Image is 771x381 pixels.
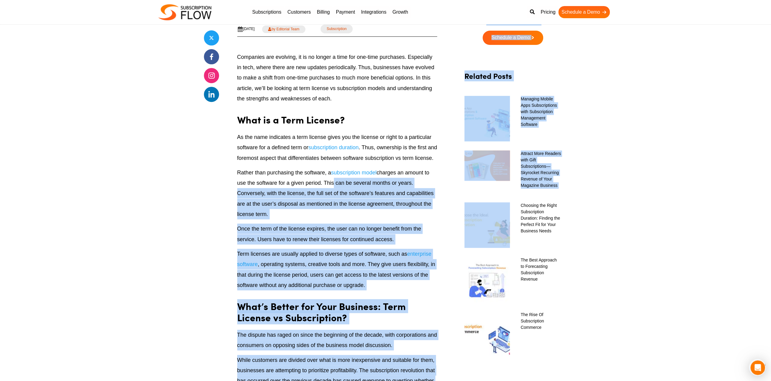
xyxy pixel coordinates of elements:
div: [DATE] [237,26,255,32]
img: Right Subscription Duration [464,202,510,248]
a: Billing [314,6,333,18]
p: As the name indicates a term license gives you the license or right to a particular software for ... [237,132,437,163]
img: Fueling the growth of magazine subscription with gift subscription [464,150,510,181]
p: Once the term of the license expires, the user can no longer benefit from the service. Users have... [237,224,437,244]
a: Managing Mobile Apps Subscriptions with Subscription Management Software [515,96,561,128]
a: subscription model [331,170,377,176]
a: subscription duration [308,144,359,150]
a: Schedule a Demo [558,6,610,18]
h2: What’s Better for Your Business: Term License vs Subscription? [237,295,437,325]
span: Schedule a Demo [491,35,530,40]
a: Customers [284,6,314,18]
a: Choosing the Right Subscription Duration: Finding the Perfect Fit for Your Business Needs [515,202,561,234]
iframe: Intercom live chat discovery launcher [749,359,766,376]
img: Mobile-App-Subscription [464,96,510,141]
p: Companies are evolving, it is no longer a time for one-time purchases. Especially in tech, where ... [237,52,437,104]
img: Rise-Of-Subscription-Commerce [464,312,510,357]
p: The dispute has raged on since the beginning of the decade, with corporations and consumers on op... [237,330,437,350]
a: Growth [389,6,411,18]
img: forecasting-subscription-revenue [464,257,510,302]
h2: What is a Term License? [237,108,437,127]
a: Subscription [321,25,353,33]
a: Payment [333,6,358,18]
p: Rather than purchasing the software, a charges an amount to use the software for a given period. ... [237,167,437,219]
iframe: Intercom live chat [750,360,765,375]
h2: Related Posts [464,72,561,86]
a: Integrations [358,6,390,18]
a: Subscriptions [249,6,284,18]
p: Term licenses are usually applied to diverse types of software, such as , operating systems, crea... [237,249,437,290]
a: Schedule a Demo [483,31,543,45]
a: The Rise Of Subscription Commerce [515,312,540,331]
a: by Editorial Team [262,25,305,33]
a: Pricing [537,6,558,18]
img: Subscriptionflow [158,4,211,20]
a: Attract More Readers with Gift Subscriptions—Skyrocket Recurring Revenue of Your Magazine Business [515,150,561,189]
a: The Best Approach to Forecasting Subscription Revenue [515,257,561,282]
